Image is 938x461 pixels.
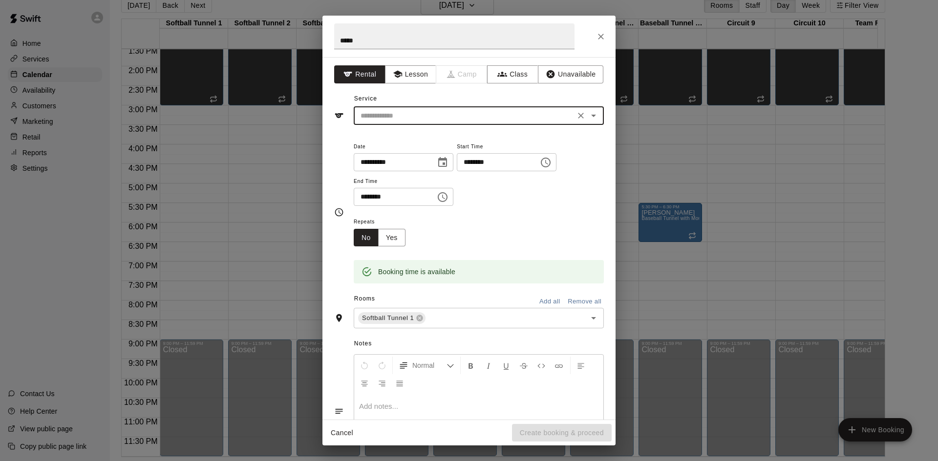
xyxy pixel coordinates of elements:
svg: Service [334,111,344,120]
svg: Rooms [334,313,344,323]
button: Unavailable [538,65,603,83]
button: Yes [378,229,405,247]
button: Center Align [356,374,373,392]
button: Insert Link [551,357,567,374]
button: Choose time, selected time is 6:00 PM [433,187,452,207]
span: Normal [412,361,447,370]
span: End Time [354,175,453,188]
span: Repeats [354,216,413,229]
button: Choose time, selected time is 5:30 PM [536,153,555,172]
button: Left Align [573,357,589,374]
button: Rental [334,65,385,83]
button: Class [487,65,538,83]
button: Format Italics [480,357,497,374]
button: Justify Align [391,374,408,392]
button: Clear [574,109,588,122]
svg: Timing [334,207,344,217]
span: Start Time [457,140,556,154]
button: Insert Code [533,357,550,374]
button: Formatting Options [395,357,458,374]
div: Softball Tunnel 1 [358,312,426,324]
button: Lesson [385,65,436,83]
span: Service [354,95,377,102]
button: Right Align [374,374,390,392]
button: Open [587,109,600,122]
span: Softball Tunnel 1 [358,313,418,323]
button: Open [587,311,600,325]
span: Rooms [354,295,375,302]
button: Undo [356,357,373,374]
button: Choose date, selected date is Aug 22, 2025 [433,153,452,172]
button: Format Bold [463,357,479,374]
div: Booking time is available [378,263,455,281]
button: Format Strikethrough [515,357,532,374]
button: Add all [534,294,565,309]
button: Format Underline [498,357,514,374]
div: outlined button group [354,229,405,247]
button: Cancel [326,424,358,442]
button: No [354,229,379,247]
button: Redo [374,357,390,374]
button: Remove all [565,294,604,309]
span: Notes [354,336,604,352]
button: Close [592,28,610,45]
span: Camps can only be created in the Services page [436,65,488,83]
svg: Notes [334,406,344,416]
span: Date [354,140,453,154]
